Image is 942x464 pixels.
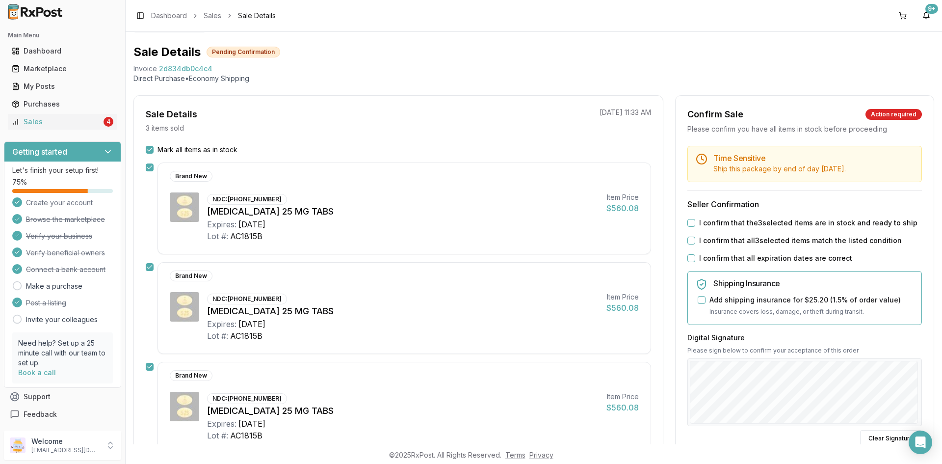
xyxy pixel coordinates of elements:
[207,194,287,205] div: NDC: [PHONE_NUMBER]
[505,451,525,459] a: Terms
[600,108,651,117] p: [DATE] 11:33 AM
[4,114,121,130] button: Sales4
[687,347,922,355] p: Please sign below to confirm your acceptance of this order
[230,430,262,441] div: AC1815B
[238,318,265,330] div: [DATE]
[12,46,113,56] div: Dashboard
[170,171,212,182] div: Brand New
[31,437,100,446] p: Welcome
[26,298,66,308] span: Post a listing
[606,302,639,314] div: $560.08
[713,279,914,287] h5: Shipping Insurance
[4,406,121,423] button: Feedback
[606,202,639,214] div: $560.08
[713,154,914,162] h5: Time Sensitive
[699,253,852,263] label: I confirm that all expiration dates are correct
[606,192,639,202] div: Item Price
[12,117,102,127] div: Sales
[170,271,212,281] div: Brand New
[207,47,280,57] div: Pending Confirmation
[8,42,117,60] a: Dashboard
[151,11,187,21] a: Dashboard
[687,198,922,210] h3: Seller Confirmation
[909,431,932,454] div: Open Intercom Messenger
[238,418,265,430] div: [DATE]
[31,446,100,454] p: [EMAIL_ADDRESS][DOMAIN_NAME]
[18,368,56,377] a: Book a call
[4,4,67,20] img: RxPost Logo
[230,330,262,342] div: AC1815B
[207,318,236,330] div: Expires:
[12,99,113,109] div: Purchases
[4,96,121,112] button: Purchases
[4,388,121,406] button: Support
[207,218,236,230] div: Expires:
[238,11,276,21] span: Sale Details
[133,44,201,60] h1: Sale Details
[8,113,117,131] a: Sales4
[687,108,743,121] div: Confirm Sale
[133,64,157,74] div: Invoice
[207,294,287,304] div: NDC: [PHONE_NUMBER]
[709,295,901,305] label: Add shipping insurance for $25.20 ( 1.5 % of order value)
[687,333,922,343] h3: Digital Signature
[230,230,262,242] div: AC1815B
[26,281,82,291] a: Make a purchase
[26,315,98,325] a: Invite your colleagues
[12,146,67,158] h3: Getting started
[26,265,105,274] span: Connect a bank account
[18,338,107,368] p: Need help? Set up a 25 minute call with our team to set up.
[26,215,105,224] span: Browse the marketplace
[207,404,599,418] div: [MEDICAL_DATA] 25 MG TABS
[4,43,121,59] button: Dashboard
[925,4,938,14] div: 9+
[170,192,199,222] img: Jardiance 25 MG TABS
[606,402,639,413] div: $560.08
[12,165,113,175] p: Let's finish your setup first!
[207,205,599,218] div: [MEDICAL_DATA] 25 MG TABS
[157,145,237,155] label: Mark all items as in stock
[713,164,846,173] span: Ship this package by end of day [DATE] .
[606,292,639,302] div: Item Price
[918,8,934,24] button: 9+
[238,218,265,230] div: [DATE]
[709,307,914,317] p: Insurance covers loss, damage, or theft during transit.
[204,11,221,21] a: Sales
[12,82,113,91] div: My Posts
[4,61,121,77] button: Marketplace
[860,430,922,447] button: Clear Signature
[699,236,902,246] label: I confirm that all 3 selected items match the listed condition
[207,230,228,242] div: Lot #:
[207,393,287,404] div: NDC: [PHONE_NUMBER]
[170,370,212,381] div: Brand New
[26,231,92,241] span: Verify your business
[207,430,228,441] div: Lot #:
[146,108,197,121] div: Sale Details
[159,64,212,74] span: 2d834db0c4c4
[26,198,93,208] span: Create your account
[207,418,236,430] div: Expires:
[606,392,639,402] div: Item Price
[207,330,228,342] div: Lot #:
[12,177,27,187] span: 75 %
[8,60,117,78] a: Marketplace
[24,409,57,419] span: Feedback
[170,392,199,421] img: Jardiance 25 MG TABS
[104,117,113,127] div: 4
[687,124,922,134] div: Please confirm you have all items in stock before proceeding
[12,64,113,74] div: Marketplace
[207,304,599,318] div: [MEDICAL_DATA] 25 MG TABS
[26,248,105,258] span: Verify beneficial owners
[170,292,199,322] img: Jardiance 25 MG TABS
[133,74,934,83] p: Direct Purchase • Economy Shipping
[699,218,917,228] label: I confirm that the 3 selected items are in stock and ready to ship
[4,79,121,94] button: My Posts
[146,123,184,133] p: 3 items sold
[8,95,117,113] a: Purchases
[865,109,922,120] div: Action required
[151,11,276,21] nav: breadcrumb
[8,78,117,95] a: My Posts
[10,437,26,453] img: User avatar
[8,31,117,39] h2: Main Menu
[529,451,553,459] a: Privacy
